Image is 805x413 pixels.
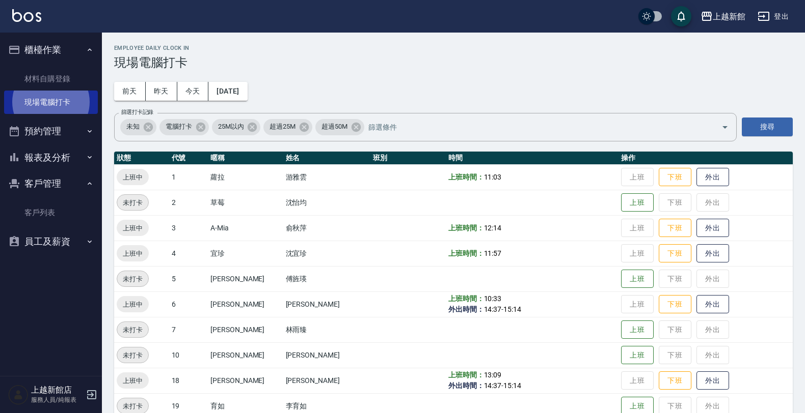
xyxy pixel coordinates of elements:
[208,342,283,368] td: [PERSON_NAME]
[169,164,208,190] td: 1
[12,9,41,22] img: Logo
[283,266,371,291] td: 傅旌瑛
[366,118,704,136] input: 篩選條件
[208,215,283,241] td: A-Mia
[4,201,98,224] a: 客戶列表
[283,215,371,241] td: 俞秋萍
[208,241,283,266] td: 宜珍
[484,305,502,313] span: 14:37
[315,122,354,132] span: 超過50M
[742,117,793,136] button: 搜尋
[503,381,521,390] span: 15:14
[4,170,98,197] button: 客戶管理
[208,190,283,215] td: 草莓
[659,371,691,390] button: 下班
[159,119,209,135] div: 電腦打卡
[754,7,793,26] button: 登出
[208,368,283,393] td: [PERSON_NAME]
[169,215,208,241] td: 3
[31,395,83,404] p: 服務人員/純報表
[177,82,209,101] button: 今天
[117,324,148,335] span: 未打卡
[4,144,98,171] button: 報表及分析
[283,241,371,266] td: 沈宜珍
[114,152,169,165] th: 狀態
[114,45,793,51] h2: Employee Daily Clock In
[4,228,98,255] button: 員工及薪資
[448,224,484,232] b: 上班時間：
[208,317,283,342] td: [PERSON_NAME]
[448,381,484,390] b: 外出時間：
[120,122,146,132] span: 未知
[448,173,484,181] b: 上班時間：
[31,385,83,395] h5: 上越新館店
[169,317,208,342] td: 7
[169,291,208,317] td: 6
[696,244,729,263] button: 外出
[117,375,149,386] span: 上班中
[484,294,502,303] span: 10:33
[446,368,619,393] td: -
[169,190,208,215] td: 2
[117,248,149,259] span: 上班中
[4,67,98,91] a: 材料自購登錄
[671,6,691,26] button: save
[208,266,283,291] td: [PERSON_NAME]
[696,219,729,238] button: 外出
[659,168,691,187] button: 下班
[117,350,148,361] span: 未打卡
[713,10,745,23] div: 上越新館
[117,197,148,208] span: 未打卡
[146,82,177,101] button: 昨天
[446,291,619,317] td: -
[4,91,98,114] a: 現場電腦打卡
[117,274,148,284] span: 未打卡
[448,371,484,379] b: 上班時間：
[619,152,793,165] th: 操作
[117,401,148,411] span: 未打卡
[503,305,521,313] span: 15:14
[263,119,312,135] div: 超過25M
[283,152,371,165] th: 姓名
[315,119,364,135] div: 超過50M
[484,249,502,257] span: 11:57
[208,291,283,317] td: [PERSON_NAME]
[4,37,98,63] button: 櫃檯作業
[4,118,98,144] button: 預約管理
[263,122,302,132] span: 超過25M
[717,119,733,135] button: Open
[448,249,484,257] b: 上班時間：
[484,371,502,379] span: 13:09
[484,173,502,181] span: 11:03
[370,152,446,165] th: 班別
[117,299,149,310] span: 上班中
[169,342,208,368] td: 10
[159,122,198,132] span: 電腦打卡
[283,190,371,215] td: 沈怡均
[212,119,261,135] div: 25M以內
[696,295,729,314] button: 外出
[208,152,283,165] th: 暱稱
[8,385,29,405] img: Person
[212,122,250,132] span: 25M以內
[659,244,691,263] button: 下班
[208,164,283,190] td: 蘿拉
[117,172,149,183] span: 上班中
[283,368,371,393] td: [PERSON_NAME]
[208,82,247,101] button: [DATE]
[621,346,654,365] button: 上班
[659,219,691,238] button: 下班
[484,381,502,390] span: 14:37
[659,295,691,314] button: 下班
[696,6,749,27] button: 上越新館
[621,320,654,339] button: 上班
[117,223,149,233] span: 上班中
[446,152,619,165] th: 時間
[169,368,208,393] td: 18
[169,266,208,291] td: 5
[169,152,208,165] th: 代號
[114,55,793,70] h3: 現場電腦打卡
[283,164,371,190] td: 游雅雲
[114,82,146,101] button: 前天
[696,168,729,187] button: 外出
